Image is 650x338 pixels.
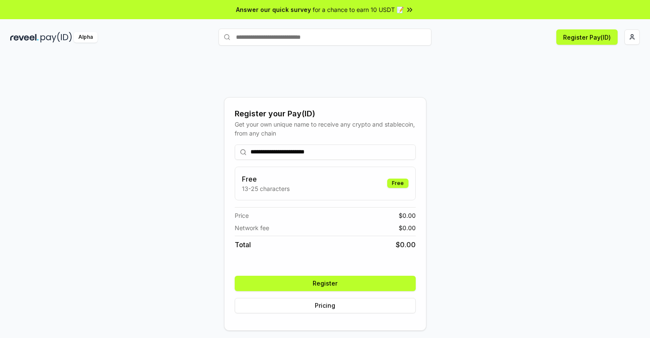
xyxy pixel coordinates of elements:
[242,174,290,184] h3: Free
[235,108,416,120] div: Register your Pay(ID)
[235,276,416,291] button: Register
[242,184,290,193] p: 13-25 characters
[235,211,249,220] span: Price
[235,120,416,138] div: Get your own unique name to receive any crypto and stablecoin, from any chain
[396,240,416,250] span: $ 0.00
[236,5,311,14] span: Answer our quick survey
[556,29,618,45] button: Register Pay(ID)
[40,32,72,43] img: pay_id
[399,211,416,220] span: $ 0.00
[235,240,251,250] span: Total
[235,298,416,313] button: Pricing
[74,32,98,43] div: Alpha
[10,32,39,43] img: reveel_dark
[235,223,269,232] span: Network fee
[387,179,408,188] div: Free
[313,5,404,14] span: for a chance to earn 10 USDT 📝
[399,223,416,232] span: $ 0.00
